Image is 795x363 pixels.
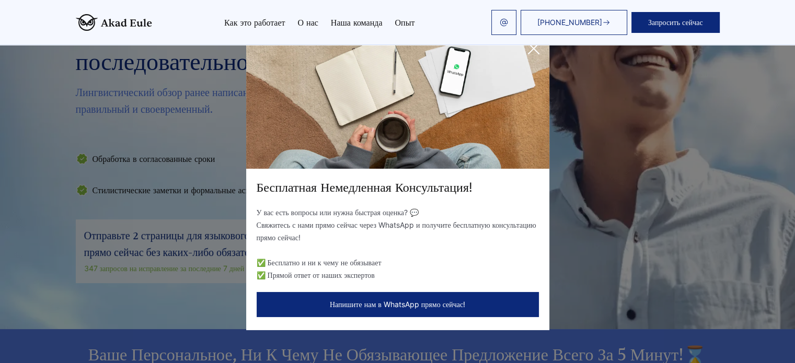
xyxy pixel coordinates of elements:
[76,14,152,31] img: логотип
[631,12,720,33] button: Запросить сейчас
[257,180,473,195] font: Бесплатная немедленная консультация!
[521,10,627,35] a: [PHONE_NUMBER]
[395,17,414,28] font: Опыт
[297,18,318,27] a: О нас
[537,18,602,27] font: [PHONE_NUMBER]
[331,17,383,28] font: Наша команда
[224,17,285,28] font: Как это работает
[257,271,375,279] font: ✅ Прямой ответ от наших экспертов
[331,18,383,27] a: Наша команда
[224,18,285,27] a: Как это работает
[257,292,539,317] button: Напишите нам в WhatsApp прямо сейчас!
[257,208,419,217] font: У вас есть вопросы или нужна быстрая оценка? 💬
[648,18,703,27] font: Запросить сейчас
[246,33,549,169] img: Выход
[297,17,318,28] font: О нас
[330,300,465,309] font: Напишите нам в WhatsApp прямо сейчас!
[257,220,536,242] font: Свяжитесь с нами прямо сейчас через WhatsApp и получите бесплатную консультацию прямо сейчас!
[257,258,382,267] font: ✅ Бесплатно и ни к чему не обязывает
[395,18,414,27] a: Опыт
[500,18,508,27] img: электронная почта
